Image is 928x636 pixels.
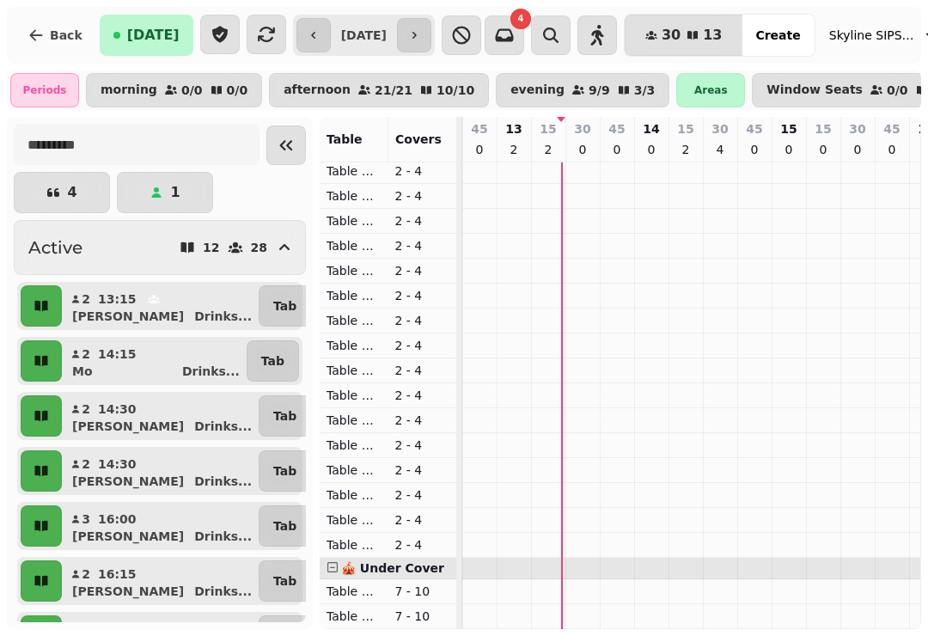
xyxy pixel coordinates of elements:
p: Tab [273,462,296,480]
p: 0 / 0 [227,84,248,96]
p: 21 / 21 [375,84,412,96]
button: 214:15MoDrinks... [65,340,243,382]
button: 316:00[PERSON_NAME]Drinks... [65,505,255,547]
p: 30 [849,120,865,138]
p: Tab [261,352,284,370]
p: Table 109 [327,362,382,379]
p: 2 - 4 [395,287,450,304]
span: 13 [703,28,722,42]
p: Table 108 [327,337,382,354]
button: 1 [117,172,213,213]
button: Tab [259,395,311,437]
p: 1 [170,186,180,199]
p: Table 105 [327,262,382,279]
p: 2 - 4 [395,187,450,205]
p: [PERSON_NAME] [72,583,184,600]
p: 2 [81,566,91,583]
p: 30 [574,120,590,138]
span: 30 [662,28,681,42]
p: 0 [885,141,899,158]
button: 216:15[PERSON_NAME]Drinks... [65,560,255,602]
p: 15 [540,120,556,138]
p: 16:15 [98,566,137,583]
p: 2 [81,401,91,418]
p: Drinks ... [194,528,252,545]
button: evening9/93/3 [496,73,669,107]
p: Table 202 [327,608,382,625]
p: Drinks ... [194,583,252,600]
p: [PERSON_NAME] [72,473,184,490]
p: 2 - 4 [395,437,450,454]
p: 2 [81,456,91,473]
button: Collapse sidebar [266,125,306,165]
p: 2 - 4 [395,262,450,279]
p: 15 [677,120,693,138]
p: Drinks ... [194,473,252,490]
button: Tab [247,340,299,382]
p: 2 [81,290,91,308]
p: 4 [713,141,727,158]
button: 214:30[PERSON_NAME]Drinks... [65,450,255,492]
p: 45 [608,120,625,138]
p: 2 - 4 [395,486,450,504]
p: 4 [67,186,76,199]
p: Drinks ... [182,363,240,380]
button: 4 [14,172,110,213]
span: 🎪 Under Cover [341,561,444,575]
p: 30 [711,120,728,138]
p: 2 - 4 [395,511,450,529]
p: 2 - 4 [395,362,450,379]
p: Drinks ... [194,308,252,325]
p: 7 - 10 [395,583,450,600]
p: Tab [273,407,296,425]
p: 2 - 4 [395,412,450,429]
p: 2 - 4 [395,462,450,479]
span: [DATE] [127,28,180,42]
button: Tab [259,285,311,327]
p: 0 [473,141,486,158]
p: 45 [746,120,762,138]
p: 0 [576,141,589,158]
p: 2 - 4 [395,536,450,553]
span: Table [327,132,363,146]
p: 13:15 [98,290,137,308]
p: Table 114 [327,486,382,504]
p: 2 [679,141,693,158]
p: 10 / 10 [437,84,474,96]
p: 2 [507,141,521,158]
p: Table 111 [327,412,382,429]
p: Tab [273,517,296,535]
button: Tab [259,450,311,492]
button: [DATE] [100,15,193,56]
p: Drinks ... [194,418,252,435]
span: Covers [395,132,442,146]
p: Table 103 [327,212,382,229]
p: 2 [541,141,555,158]
p: 2 - 4 [395,237,450,254]
p: 0 [816,141,830,158]
span: Back [50,29,82,41]
div: Areas [676,73,745,107]
p: 14:30 [98,401,137,418]
p: afternoon [284,83,351,97]
p: 0 / 0 [181,84,203,96]
p: 0 [748,141,761,158]
p: Table 104 [327,237,382,254]
h2: Active [28,235,82,260]
p: 3 / 3 [634,84,656,96]
p: [PERSON_NAME] [72,418,184,435]
p: 2 - 4 [395,212,450,229]
button: morning0/00/0 [86,73,262,107]
p: Table 101 [327,162,382,180]
p: 0 [851,141,864,158]
p: 2 - 4 [395,337,450,354]
p: Table 106 [327,287,382,304]
p: 2 [81,346,91,363]
p: 15 [815,120,831,138]
p: Table 113 [327,462,382,479]
p: 28 [251,242,267,254]
p: Table 116 [327,536,382,553]
p: 13 [505,120,522,138]
p: Table 107 [327,312,382,329]
p: 45 [471,120,487,138]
